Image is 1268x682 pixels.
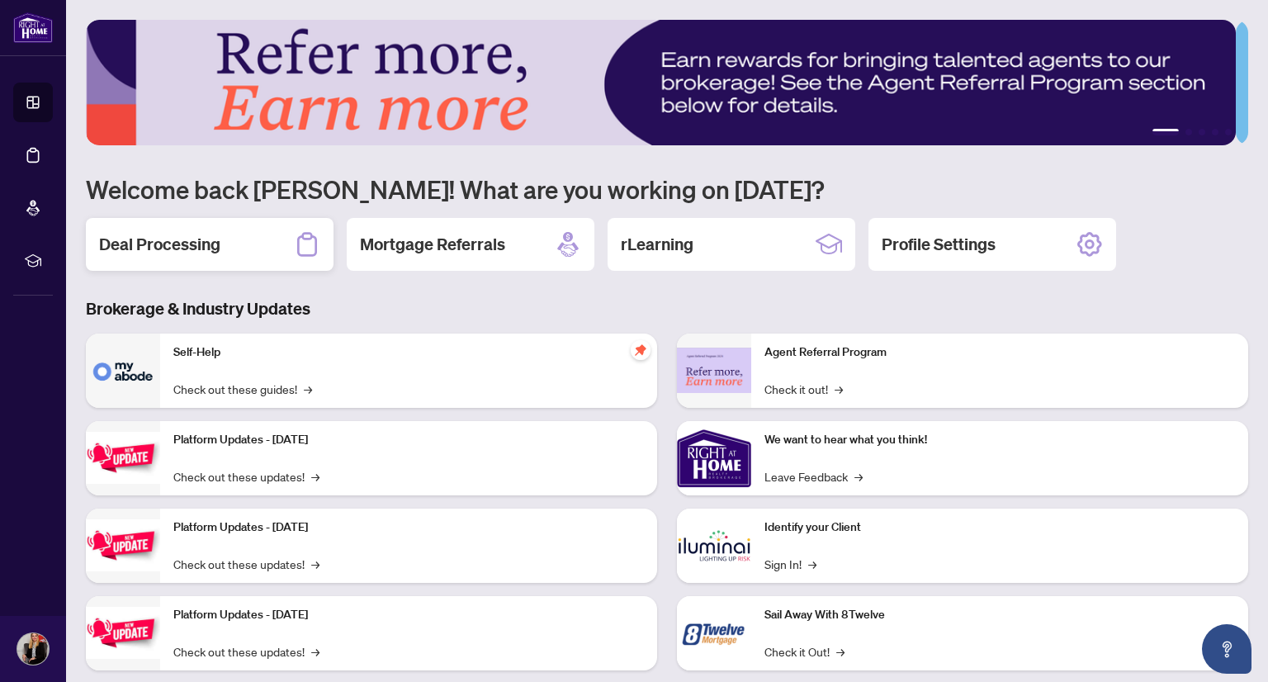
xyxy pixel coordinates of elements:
a: Check out these updates!→ [173,642,319,661]
img: Profile Icon [17,633,49,665]
a: Sign In!→ [764,555,816,573]
p: Platform Updates - [DATE] [173,606,644,624]
span: → [854,467,863,485]
span: → [836,642,845,661]
button: 5 [1225,129,1232,135]
img: We want to hear what you think! [677,421,751,495]
img: Platform Updates - July 21, 2025 [86,432,160,484]
button: 2 [1185,129,1192,135]
p: We want to hear what you think! [764,431,1235,449]
button: 3 [1199,129,1205,135]
a: Check out these guides!→ [173,380,312,398]
h2: Deal Processing [99,233,220,256]
a: Leave Feedback→ [764,467,863,485]
img: Self-Help [86,334,160,408]
img: Sail Away With 8Twelve [677,596,751,670]
img: Platform Updates - July 8, 2025 [86,519,160,571]
h3: Brokerage & Industry Updates [86,297,1248,320]
p: Agent Referral Program [764,343,1235,362]
a: Check it out!→ [764,380,843,398]
h1: Welcome back [PERSON_NAME]! What are you working on [DATE]? [86,173,1248,205]
p: Platform Updates - [DATE] [173,519,644,537]
button: 4 [1212,129,1218,135]
h2: rLearning [621,233,693,256]
p: Identify your Client [764,519,1235,537]
h2: Profile Settings [882,233,996,256]
p: Self-Help [173,343,644,362]
span: → [808,555,816,573]
span: → [835,380,843,398]
a: Check out these updates!→ [173,555,319,573]
a: Check out these updates!→ [173,467,319,485]
img: Identify your Client [677,509,751,583]
span: → [311,642,319,661]
img: Platform Updates - June 23, 2025 [86,607,160,659]
span: → [311,467,319,485]
a: Check it Out!→ [764,642,845,661]
p: Sail Away With 8Twelve [764,606,1235,624]
img: Slide 0 [86,20,1236,145]
p: Platform Updates - [DATE] [173,431,644,449]
img: logo [13,12,53,43]
button: 1 [1152,129,1179,135]
span: pushpin [631,340,651,360]
img: Agent Referral Program [677,348,751,393]
h2: Mortgage Referrals [360,233,505,256]
span: → [304,380,312,398]
span: → [311,555,319,573]
button: Open asap [1202,624,1251,674]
